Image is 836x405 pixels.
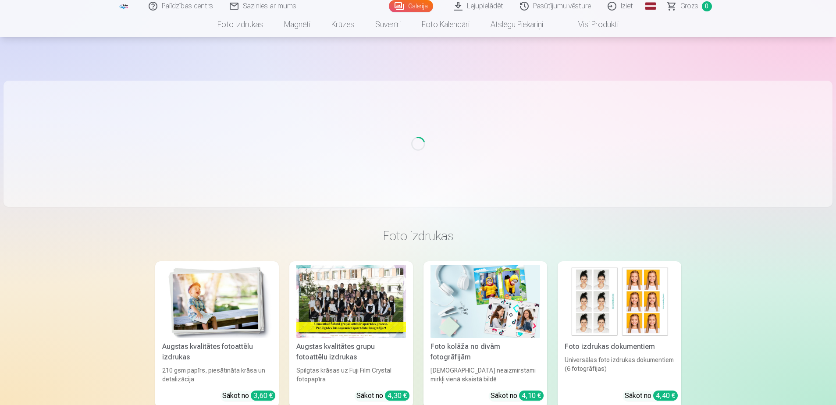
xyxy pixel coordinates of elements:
div: Sākot no [625,391,678,401]
div: Sākot no [491,391,544,401]
div: 4,30 € [385,391,409,401]
span: Grozs [680,1,698,11]
a: Visi produkti [554,12,629,37]
div: [DEMOGRAPHIC_DATA] neaizmirstami mirkļi vienā skaistā bildē [427,366,544,384]
div: Spilgtas krāsas uz Fuji Film Crystal fotopapīra [293,366,409,384]
span: 0 [702,1,712,11]
div: Universālas foto izdrukas dokumentiem (6 fotogrāfijas) [561,355,678,384]
a: Foto kalendāri [411,12,480,37]
div: Augstas kvalitātes fotoattēlu izdrukas [159,341,275,362]
div: Foto izdrukas dokumentiem [561,341,678,352]
img: Augstas kvalitātes fotoattēlu izdrukas [162,265,272,338]
div: Sākot no [356,391,409,401]
div: Augstas kvalitātes grupu fotoattēlu izdrukas [293,341,409,362]
img: Foto kolāža no divām fotogrāfijām [430,265,540,338]
div: 4,10 € [519,391,544,401]
a: Foto izdrukas [207,12,274,37]
a: Magnēti [274,12,321,37]
div: Foto kolāža no divām fotogrāfijām [427,341,544,362]
div: 210 gsm papīrs, piesātināta krāsa un detalizācija [159,366,275,384]
a: Krūzes [321,12,365,37]
h3: Foto izdrukas [162,228,674,244]
img: /fa1 [119,4,129,9]
a: Atslēgu piekariņi [480,12,554,37]
img: Foto izdrukas dokumentiem [565,265,674,338]
a: Suvenīri [365,12,411,37]
div: Sākot no [222,391,275,401]
div: 3,60 € [251,391,275,401]
div: 4,40 € [653,391,678,401]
